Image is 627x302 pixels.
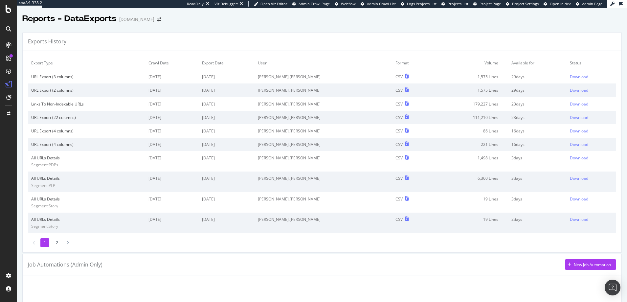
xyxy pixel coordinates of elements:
td: [PERSON_NAME].[PERSON_NAME] [255,97,392,111]
a: Download [570,217,613,222]
div: Viz Debugger: [214,1,238,7]
div: Segment: Story [31,223,142,229]
td: Export Type [28,56,145,70]
div: Segment: Story [31,203,142,209]
td: [PERSON_NAME].[PERSON_NAME] [255,70,392,84]
a: Download [570,87,613,93]
span: Admin Page [582,1,602,6]
div: Download [570,155,588,161]
span: Admin Crawl List [367,1,396,6]
span: Webflow [341,1,356,6]
td: Crawl Date [145,56,199,70]
a: Logs Projects List [401,1,437,7]
div: Download [570,87,588,93]
div: Job Automations (Admin Only) [28,261,102,268]
div: Download [570,196,588,202]
td: 19 Lines [432,192,508,213]
a: Download [570,175,613,181]
td: [DATE] [145,192,199,213]
div: CSV [395,74,403,80]
div: Open Intercom Messenger [605,280,620,295]
td: Format [392,56,432,70]
div: CSV [395,101,403,107]
button: New Job Automation [565,259,616,270]
td: [PERSON_NAME].[PERSON_NAME] [255,151,392,172]
div: Download [570,101,588,107]
div: Download [570,175,588,181]
a: Open Viz Editor [254,1,287,7]
td: [DATE] [199,151,255,172]
a: Download [570,74,613,80]
td: [DATE] [199,83,255,97]
td: 16 days [508,138,567,151]
a: Project Page [473,1,501,7]
td: Available for [508,56,567,70]
td: [DATE] [199,70,255,84]
div: CSV [395,142,403,147]
td: 1,575 Lines [432,83,508,97]
td: [DATE] [145,138,199,151]
li: 1 [40,238,49,247]
td: 221 Lines [432,138,508,151]
td: [DATE] [199,124,255,138]
td: 1,575 Lines [432,70,508,84]
td: [PERSON_NAME].[PERSON_NAME] [255,111,392,124]
a: Download [570,196,613,202]
td: Status [567,56,616,70]
td: [DATE] [145,111,199,124]
div: URL Export (22 columns) [31,115,142,120]
a: Project Settings [506,1,539,7]
div: CSV [395,87,403,93]
td: [DATE] [145,213,199,233]
a: Admin Page [576,1,602,7]
div: Download [570,115,588,120]
a: Download [570,128,613,134]
td: [DATE] [145,97,199,111]
a: Download [570,115,613,120]
td: 16 days [508,124,567,138]
div: All URLs Details [31,175,142,181]
td: 86 Lines [432,124,508,138]
div: All URLs Details [31,196,142,202]
a: Projects List [441,1,468,7]
a: Open in dev [544,1,571,7]
div: Download [570,74,588,80]
div: Reports - DataExports [22,13,117,24]
td: [DATE] [199,172,255,192]
td: [DATE] [199,192,255,213]
td: [DATE] [199,213,255,233]
div: New Job Automation [574,262,611,267]
span: Projects List [448,1,468,6]
span: Open Viz Editor [260,1,287,6]
div: arrow-right-arrow-left [157,17,161,22]
div: Links To Non-Indexable URLs [31,101,142,107]
div: CSV [395,115,403,120]
span: Open in dev [550,1,571,6]
td: [DATE] [199,138,255,151]
td: Export Date [199,56,255,70]
td: [DATE] [145,151,199,172]
div: All URLs Details [31,217,142,222]
div: URL Export (3 columns) [31,74,142,80]
li: 2 [53,238,61,247]
td: 6,360 Lines [432,172,508,192]
td: [DATE] [145,124,199,138]
td: 3 days [508,172,567,192]
span: Logs Projects List [407,1,437,6]
div: Segment: PLP [31,183,142,188]
td: 3 days [508,151,567,172]
td: 3 days [508,192,567,213]
td: Volume [432,56,508,70]
td: [PERSON_NAME].[PERSON_NAME] [255,138,392,151]
div: URL Export (4 columns) [31,128,142,134]
td: [PERSON_NAME].[PERSON_NAME] [255,83,392,97]
td: 29 days [508,70,567,84]
div: ReadOnly: [187,1,205,7]
td: [DATE] [199,97,255,111]
a: Admin Crawl Page [292,1,330,7]
td: [PERSON_NAME].[PERSON_NAME] [255,213,392,233]
a: Admin Crawl List [361,1,396,7]
a: Download [570,101,613,107]
td: 29 days [508,83,567,97]
div: [DOMAIN_NAME] [119,16,154,23]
